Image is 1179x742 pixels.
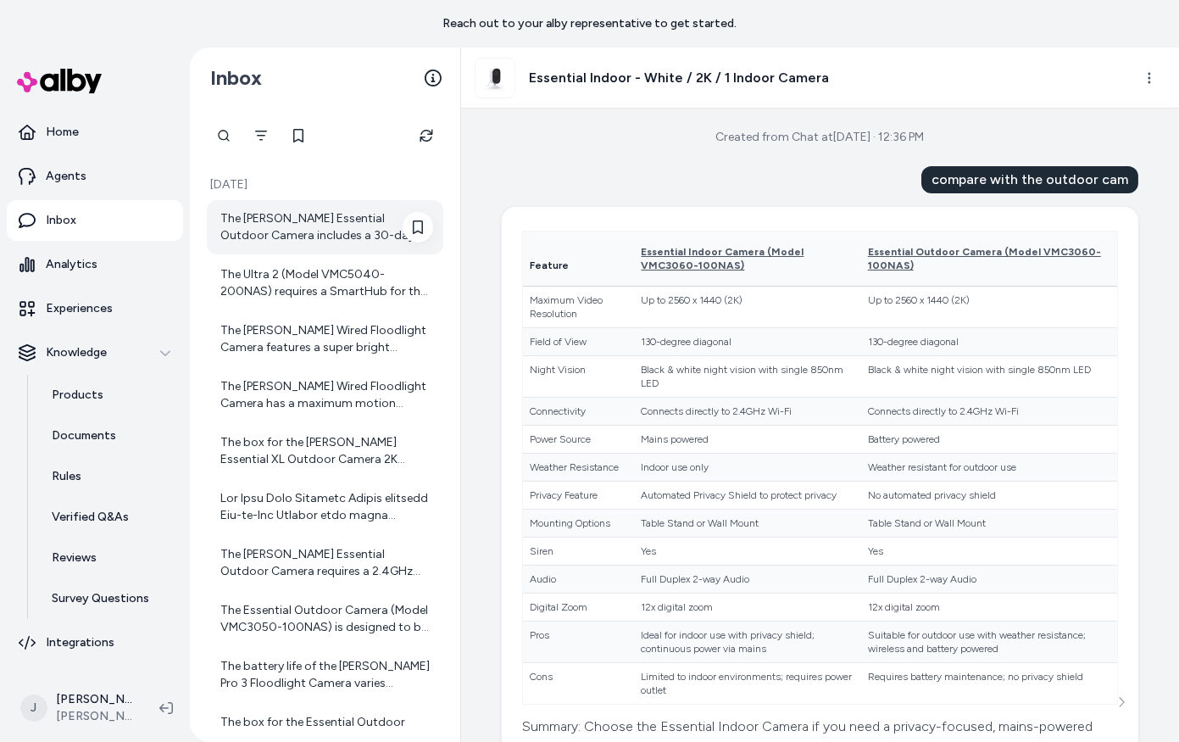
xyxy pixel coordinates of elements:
span: Essential Indoor Camera (Model VMC3060-100NAS) [641,246,804,271]
p: Inbox [46,212,76,229]
p: Analytics [46,256,97,273]
td: Automated Privacy Shield to protect privacy [634,482,860,510]
div: Created from Chat at [DATE] · 12:36 PM [716,129,925,146]
a: Experiences [7,288,183,329]
a: The [PERSON_NAME] Essential Outdoor Camera includes a 30-day trial of an [PERSON_NAME] Secure Pla... [207,200,443,254]
td: Night Vision [523,356,634,398]
p: Home [46,124,79,141]
button: See more [1111,692,1132,712]
a: Lor Ipsu Dolo Sitametc Adipis elitsedd Eiu-te-Inc Utlabor etdo magna aliquaeni adminimve qu nos e... [207,480,443,534]
td: Yes [861,538,1117,566]
td: Mains powered [634,426,860,454]
p: Knowledge [46,344,107,361]
a: Agents [7,156,183,197]
td: Requires battery maintenance; no privacy shield [861,663,1117,705]
td: Table Stand or Wall Mount [861,510,1117,538]
td: Up to 2560 x 1440 (2K) [861,287,1117,328]
td: Black & white night vision with single 850nm LED [634,356,860,398]
div: The Ultra 2 (Model VMC5040-200NAS) requires a SmartHub for the Add-on Camera variant to work. The... [220,266,433,300]
p: Products [52,387,103,404]
td: Limited to indoor environments; requires power outlet [634,663,860,705]
button: Knowledge [7,332,183,373]
p: Reviews [52,550,97,566]
td: Table Stand or Wall Mount [634,510,860,538]
td: Yes [634,538,860,566]
td: Suitable for outdoor use with weather resistance; wireless and battery powered [861,622,1117,663]
div: The Essential Outdoor Camera (Model VMC3050-100NAS) is designed to be weather resistant and suita... [220,602,433,636]
p: Rules [52,468,81,485]
button: J[PERSON_NAME][PERSON_NAME] Prod [10,681,146,735]
div: The [PERSON_NAME] Essential Outdoor Camera requires a 2.4GHz Wi-Fi connection for connectivity. I... [220,546,433,580]
p: Integrations [46,634,114,651]
td: Cons [523,663,634,705]
td: Connectivity [523,398,634,426]
div: compare with the outdoor cam [921,166,1138,193]
td: Weather resistant for outdoor use [861,454,1117,482]
td: Field of View [523,328,634,356]
a: Survey Questions [35,578,183,619]
a: Home [7,112,183,153]
button: Filter [244,119,278,153]
a: The box for the [PERSON_NAME] Essential XL Outdoor Camera 2K (Model VMC3052-100NAS) includes: - 1... [207,424,443,478]
td: 12x digital zoom [634,594,860,622]
a: Analytics [7,244,183,285]
th: Feature [523,232,634,287]
a: The Essential Outdoor Camera (Model VMC3050-100NAS) is designed to be weather resistant and suita... [207,592,443,646]
td: Indoor use only [634,454,860,482]
a: The [PERSON_NAME] Essential Outdoor Camera requires a 2.4GHz Wi-Fi connection for connectivity. I... [207,536,443,590]
td: Ideal for indoor use with privacy shield; continuous power via mains [634,622,860,663]
td: Digital Zoom [523,594,634,622]
img: alby Logo [17,69,102,93]
div: The battery life of the [PERSON_NAME] Pro 3 Floodlight Camera varies depending on factors such as... [220,658,433,692]
a: Verified Q&As [35,497,183,538]
td: 130-degree diagonal [861,328,1117,356]
p: Verified Q&As [52,509,129,526]
a: The [PERSON_NAME] Wired Floodlight Camera has a maximum motion detection range of up to 30 feet (... [207,368,443,422]
span: J [20,695,47,722]
span: [PERSON_NAME] Prod [56,708,132,725]
td: Siren [523,538,634,566]
td: Connects directly to 2.4GHz Wi-Fi [861,398,1117,426]
td: Weather Resistance [523,454,634,482]
p: [PERSON_NAME] [56,691,132,708]
p: Experiences [46,300,113,317]
td: Maximum Video Resolution [523,287,634,328]
p: [DATE] [207,176,443,193]
td: Pros [523,622,634,663]
td: Connects directly to 2.4GHz Wi-Fi [634,398,860,426]
p: Survey Questions [52,590,149,607]
h2: Inbox [210,65,262,91]
td: Full Duplex 2-way Audio [634,566,860,594]
div: The [PERSON_NAME] Wired Floodlight Camera features a super bright floodlight with adjustable brig... [220,322,433,356]
td: Mounting Options [523,510,634,538]
div: The [PERSON_NAME] Wired Floodlight Camera has a maximum motion detection range of up to 30 feet (... [220,378,433,412]
td: Battery powered [861,426,1117,454]
div: The box for the [PERSON_NAME] Essential XL Outdoor Camera 2K (Model VMC3052-100NAS) includes: - 1... [220,434,433,468]
td: Black & white night vision with single 850nm LED [861,356,1117,398]
a: Integrations [7,622,183,663]
td: 130-degree diagonal [634,328,860,356]
a: Rules [35,456,183,497]
a: The battery life of the [PERSON_NAME] Pro 3 Floodlight Camera varies depending on factors such as... [207,648,443,702]
td: 12x digital zoom [861,594,1117,622]
td: Audio [523,566,634,594]
a: Documents [35,416,183,456]
h3: Essential Indoor - White / 2K / 1 Indoor Camera [529,68,829,88]
img: indoor-1-cam-w.png [475,59,514,98]
p: Documents [52,427,116,444]
td: Full Duplex 2-way Audio [861,566,1117,594]
a: Inbox [7,200,183,241]
a: Reviews [35,538,183,578]
td: Up to 2560 x 1440 (2K) [634,287,860,328]
p: Agents [46,168,86,185]
button: Refresh [409,119,443,153]
a: The Ultra 2 (Model VMC5040-200NAS) requires a SmartHub for the Add-on Camera variant to work. The... [207,256,443,310]
td: Power Source [523,426,634,454]
div: Lor Ipsu Dolo Sitametc Adipis elitsedd Eiu-te-Inc Utlabor etdo magna aliquaeni adminimve qu nos e... [220,490,433,524]
a: Products [35,375,183,416]
td: Privacy Feature [523,482,634,510]
a: The [PERSON_NAME] Wired Floodlight Camera features a super bright floodlight with adjustable brig... [207,312,443,366]
span: Essential Outdoor Camera (Model VMC3060-100NAS) [868,246,1101,271]
td: No automated privacy shield [861,482,1117,510]
div: The [PERSON_NAME] Essential Outdoor Camera includes a 30-day trial of an [PERSON_NAME] Secure Pla... [220,210,433,244]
